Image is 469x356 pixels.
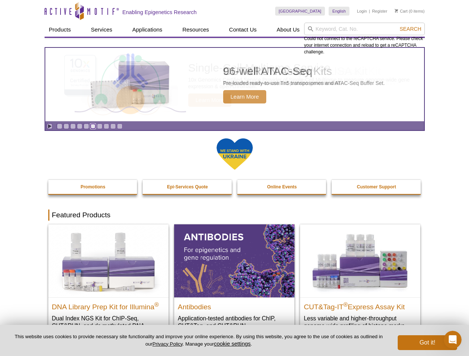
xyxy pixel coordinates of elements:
[48,224,169,297] img: DNA Library Prep Kit for Illumina
[214,340,251,347] button: cookie settings
[48,180,138,194] a: Promotions
[143,180,232,194] a: Epi-Services Quote
[110,123,116,129] a: Go to slide 9
[398,335,457,350] button: Got it!
[372,9,387,14] a: Register
[395,7,425,16] li: (0 items)
[45,23,75,37] a: Products
[304,23,425,55] div: Could not connect to the reCAPTCHA service. Please check your internet connection and reload to g...
[395,9,398,13] img: Your Cart
[48,224,169,344] a: DNA Library Prep Kit for Illumina DNA Library Prep Kit for Illumina® Dual Index NGS Kit for ChIP-...
[178,314,291,330] p: Application-tested antibodies for ChIP, CUT&Tag, and CUT&RUN.
[237,180,327,194] a: Online Events
[52,314,165,337] p: Dual Index NGS Kit for ChIP-Seq, CUT&RUN, and ds methylated DNA assays.
[52,300,165,311] h2: DNA Library Prep Kit for Illumina
[174,224,294,337] a: All Antibodies Antibodies Application-tested antibodies for ChIP, CUT&Tag, and CUT&RUN.
[152,341,182,347] a: Privacy Policy
[84,123,89,129] a: Go to slide 5
[267,184,297,189] strong: Online Events
[216,138,253,171] img: We Stand With Ukraine
[117,123,123,129] a: Go to slide 10
[357,184,396,189] strong: Customer Support
[400,26,421,32] span: Search
[300,224,420,297] img: CUT&Tag-IT® Express Assay Kit
[63,123,69,129] a: Go to slide 2
[397,26,423,32] button: Search
[223,90,267,103] span: Learn More
[395,9,408,14] a: Cart
[369,7,370,16] li: |
[77,123,82,129] a: Go to slide 4
[104,123,109,129] a: Go to slide 8
[275,7,325,16] a: [GEOGRAPHIC_DATA]
[154,301,159,307] sup: ®
[48,210,421,221] h2: Featured Products
[167,184,208,189] strong: Epi-Services Quote
[84,57,177,112] img: Active Motif Kit photo
[81,184,105,189] strong: Promotions
[123,9,197,16] h2: Enabling Epigenetics Research
[178,23,214,37] a: Resources
[329,7,349,16] a: English
[343,301,348,307] sup: ®
[304,300,417,311] h2: CUT&Tag-IT Express Assay Kit
[304,314,417,330] p: Less variable and higher-throughput genome-wide profiling of histone marks​.
[223,80,385,86] p: Pre-loaded ready-to-use Tn5 transposomes and ATAC-Seq Buffer Set.
[332,180,421,194] a: Customer Support
[300,224,420,337] a: CUT&Tag-IT® Express Assay Kit CUT&Tag-IT®Express Assay Kit Less variable and higher-throughput ge...
[357,9,367,14] a: Login
[12,333,385,347] p: This website uses cookies to provide necessary site functionality and improve your online experie...
[174,224,294,297] img: All Antibodies
[57,123,62,129] a: Go to slide 1
[128,23,167,37] a: Applications
[97,123,102,129] a: Go to slide 7
[90,123,96,129] a: Go to slide 6
[178,300,291,311] h2: Antibodies
[223,66,385,77] h2: 96-well ATAC-Seq
[70,123,76,129] a: Go to slide 3
[45,48,424,121] a: Active Motif Kit photo 96-well ATAC-Seq Pre-loaded ready-to-use Tn5 transposomes and ATAC-Seq Buf...
[272,23,304,37] a: About Us
[45,48,424,121] article: 96-well ATAC-Seq
[444,331,462,349] iframe: Intercom live chat
[47,123,52,129] a: Toggle autoplay
[87,23,117,37] a: Services
[304,23,425,35] input: Keyword, Cat. No.
[225,23,261,37] a: Contact Us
